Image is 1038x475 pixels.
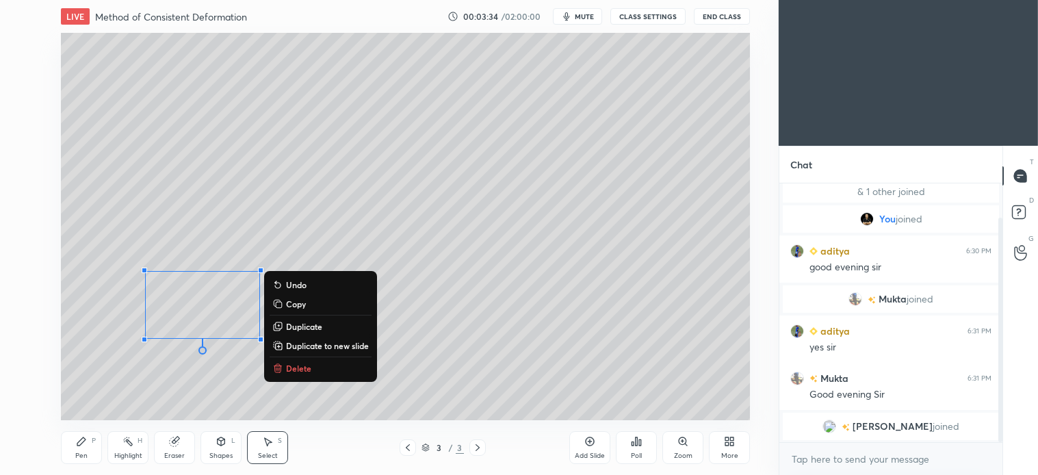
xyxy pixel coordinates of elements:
[822,420,836,433] img: 3
[791,186,991,197] p: & 1 other joined
[75,452,88,459] div: Pen
[286,363,311,374] p: Delete
[879,294,907,305] span: Mukta
[966,247,991,255] div: 6:30 PM
[809,388,991,402] div: Good evening Sir
[456,441,464,454] div: 3
[842,424,850,431] img: no-rating-badge.077c3623.svg
[809,327,818,335] img: Learner_Badge_beginner_1_8b307cf2a0.svg
[92,437,96,444] div: P
[278,437,282,444] div: S
[270,337,372,354] button: Duplicate to new slide
[809,341,991,355] div: yes sir
[809,261,991,274] div: good evening sir
[61,8,90,25] div: LIVE
[848,292,862,306] img: b653ca882214437687470c7e320e0398.jpg
[231,437,235,444] div: L
[95,10,247,23] h4: Method of Consistent Deformation
[790,324,804,338] img: 77938866b74a4fc7a29ae924b070989f.jpg
[879,214,895,224] span: You
[286,279,307,290] p: Undo
[809,375,818,383] img: no-rating-badge.077c3623.svg
[114,452,142,459] div: Highlight
[779,146,823,183] p: Chat
[809,247,818,255] img: Learner_Badge_beginner_1_8b307cf2a0.svg
[779,183,1002,442] div: grid
[853,421,933,432] span: [PERSON_NAME]
[432,444,446,452] div: 3
[868,296,876,304] img: no-rating-badge.077c3623.svg
[790,372,804,385] img: b653ca882214437687470c7e320e0398.jpg
[270,360,372,376] button: Delete
[270,277,372,293] button: Undo
[790,244,804,258] img: 77938866b74a4fc7a29ae924b070989f.jpg
[694,8,750,25] button: End Class
[286,298,306,309] p: Copy
[449,444,453,452] div: /
[575,452,605,459] div: Add Slide
[968,374,991,383] div: 6:31 PM
[907,294,933,305] span: joined
[286,321,322,332] p: Duplicate
[631,452,642,459] div: Poll
[575,12,594,21] span: mute
[674,452,692,459] div: Zoom
[968,327,991,335] div: 6:31 PM
[209,452,233,459] div: Shapes
[933,421,959,432] span: joined
[610,8,686,25] button: CLASS SETTINGS
[895,214,922,224] span: joined
[859,212,873,226] img: 8ba2db41279241c68bfad93131dcbbfe.jpg
[286,340,369,351] p: Duplicate to new slide
[164,452,185,459] div: Eraser
[258,452,278,459] div: Select
[1028,233,1034,244] p: G
[818,244,850,258] h6: aditya
[138,437,142,444] div: H
[818,324,850,338] h6: aditya
[270,296,372,312] button: Copy
[1030,157,1034,167] p: T
[818,371,848,385] h6: Mukta
[721,452,738,459] div: More
[553,8,602,25] button: mute
[270,318,372,335] button: Duplicate
[1029,195,1034,205] p: D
